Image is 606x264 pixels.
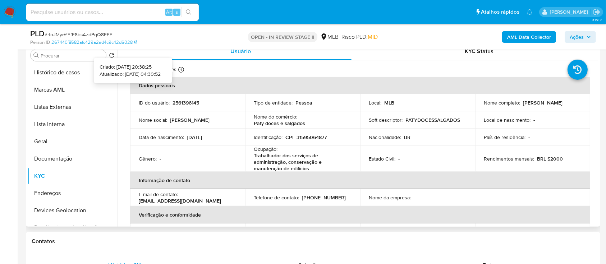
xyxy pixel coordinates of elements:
button: Ações [565,31,596,43]
p: - [398,156,400,162]
p: alessandra.barbosa@mercadopago.com [550,9,591,15]
button: Lista Interna [28,116,118,133]
p: Ocupação : [254,146,277,152]
p: Local : [369,99,381,106]
button: Retornar ao pedido padrão [109,52,115,60]
button: Procurar [33,52,39,58]
button: Documentação [28,150,118,167]
b: Person ID [30,39,50,46]
button: Marcas AML [28,81,118,98]
p: ID do usuário : [139,99,170,106]
th: Verificação e conformidade [130,206,590,223]
p: Estado Civil : [369,156,395,162]
th: Dados pessoais [130,77,590,94]
p: Identificação : [254,134,283,140]
p: Tipo de entidade : [254,99,293,106]
div: MLB [320,33,339,41]
p: Rendimentos mensais : [484,156,534,162]
p: BRL $2000 [537,156,563,162]
b: AML Data Collector [507,31,551,43]
p: [EMAIL_ADDRESS][DOMAIN_NAME] [139,198,221,204]
p: Nacionalidade : [369,134,401,140]
p: Paty doces e salgados [254,120,305,126]
p: Nome social : [139,117,167,123]
button: KYC [28,167,118,185]
span: Risco PLD: [341,33,378,41]
p: Gênero : [139,156,157,162]
span: Atalhos rápidos [481,8,519,16]
p: Nome do comércio : [254,114,297,120]
p: PATYDOCESSALGADOS [405,117,460,123]
p: CPF 31595064877 [285,134,327,140]
p: [PERSON_NAME] [170,117,210,123]
button: Endereços [28,185,118,202]
p: MLB [384,99,394,106]
p: 2561396145 [173,99,199,106]
a: 267440f8582afc429a2ad4c9c42d6028 [51,39,137,46]
p: - [160,156,161,162]
span: 3.161.2 [592,17,602,23]
a: Sair [593,8,601,16]
p: Pessoa [295,99,312,106]
p: OPEN - IN REVIEW STAGE II [248,32,317,42]
p: Nome completo : [484,99,520,106]
p: - [414,194,415,201]
p: E-mail de contato : [139,191,178,198]
th: Informação de contato [130,172,590,189]
p: BR [404,134,410,140]
span: # rfoJMyeYEfE8bsAzdPqQ8EEF [45,31,113,38]
p: Data de nascimento : [139,134,184,140]
a: Notificações [527,9,533,15]
span: s [176,9,178,15]
p: Local de nascimento : [484,117,531,123]
p: Atualizado: [DATE] 04:30:52 [100,70,161,78]
p: - [533,117,535,123]
button: Devices Geolocation [28,202,118,219]
span: MID [368,33,378,41]
button: search-icon [181,7,196,17]
button: Detalhe da geolocalização [28,219,118,236]
p: Soft descriptor : [369,117,403,123]
input: Pesquise usuários ou casos... [26,8,199,17]
span: Alt [166,9,172,15]
span: Usuário [230,47,251,55]
button: Geral [28,133,118,150]
p: Nome da empresa : [369,194,411,201]
input: Procurar [41,52,103,59]
p: Criado: [DATE] 20:38:25 [100,64,161,71]
p: País de residência : [484,134,525,140]
p: - [528,134,530,140]
span: KYC Status [465,47,493,55]
h1: Contatos [32,238,594,245]
span: Ações [570,31,584,43]
button: Histórico de casos [28,64,118,81]
b: PLD [30,28,45,39]
p: [PERSON_NAME] [523,99,563,106]
p: Trabalhador dos serviços de administração, conservação e manutenção de edifícios [254,152,349,172]
button: Listas Externas [28,98,118,116]
p: [PHONE_NUMBER] [302,194,346,201]
p: Telefone de contato : [254,194,299,201]
button: AML Data Collector [502,31,556,43]
p: [DATE] [187,134,202,140]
